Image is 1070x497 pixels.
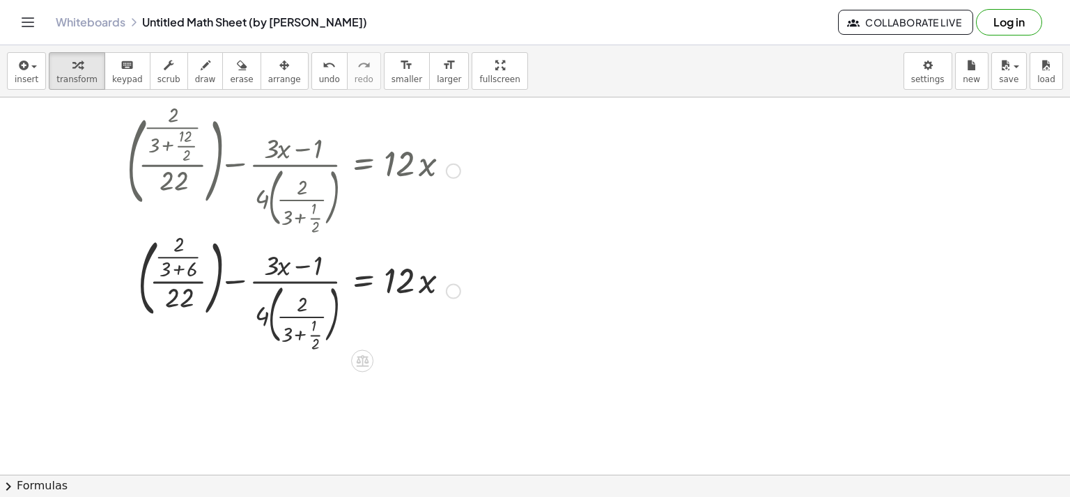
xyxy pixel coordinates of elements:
span: undo [319,74,340,84]
i: keyboard [121,57,134,74]
button: draw [187,52,224,90]
span: fullscreen [479,74,520,84]
button: transform [49,52,105,90]
button: Log in [976,9,1042,35]
button: format_sizelarger [429,52,469,90]
span: keypad [112,74,143,84]
button: arrange [261,52,309,90]
i: format_size [400,57,413,74]
button: new [955,52,988,90]
a: Whiteboards [56,15,125,29]
span: new [963,74,980,84]
button: load [1030,52,1063,90]
button: save [991,52,1027,90]
span: draw [195,74,216,84]
span: insert [15,74,38,84]
div: Apply the same math to both sides of the equation [351,349,373,372]
i: format_size [442,57,456,74]
span: erase [230,74,253,84]
button: fullscreen [472,52,527,90]
button: Collaborate Live [838,10,973,35]
button: undoundo [311,52,348,90]
i: undo [323,57,336,74]
span: Collaborate Live [850,16,961,29]
span: save [999,74,1018,84]
button: format_sizesmaller [384,52,430,90]
button: erase [222,52,261,90]
span: smaller [391,74,422,84]
button: keyboardkeypad [104,52,150,90]
button: insert [7,52,46,90]
span: scrub [157,74,180,84]
button: scrub [150,52,188,90]
span: settings [911,74,945,84]
button: Toggle navigation [17,11,39,33]
button: settings [904,52,952,90]
span: transform [56,74,98,84]
span: arrange [268,74,301,84]
span: load [1037,74,1055,84]
i: redo [357,57,371,74]
button: redoredo [347,52,381,90]
span: redo [355,74,373,84]
span: larger [437,74,461,84]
